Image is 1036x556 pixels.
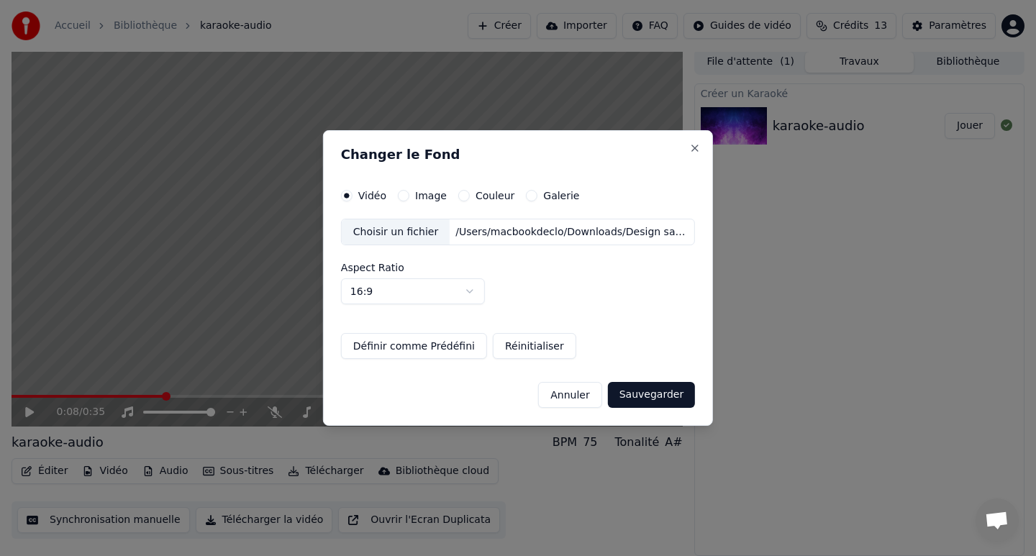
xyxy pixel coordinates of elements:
label: Aspect Ratio [341,263,695,273]
label: Couleur [476,191,514,201]
h2: Changer le Fond [341,148,695,161]
label: Galerie [543,191,579,201]
button: Annuler [538,382,601,408]
button: Définir comme Prédéfini [341,333,487,359]
label: Vidéo [358,191,386,201]
label: Image [415,191,447,201]
button: Sauvegarder [608,382,695,408]
div: /Users/macbookdeclo/Downloads/Design sans titre-2.mp4 [450,225,694,240]
button: Réinitialiser [493,333,576,359]
div: Choisir un fichier [342,219,450,245]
